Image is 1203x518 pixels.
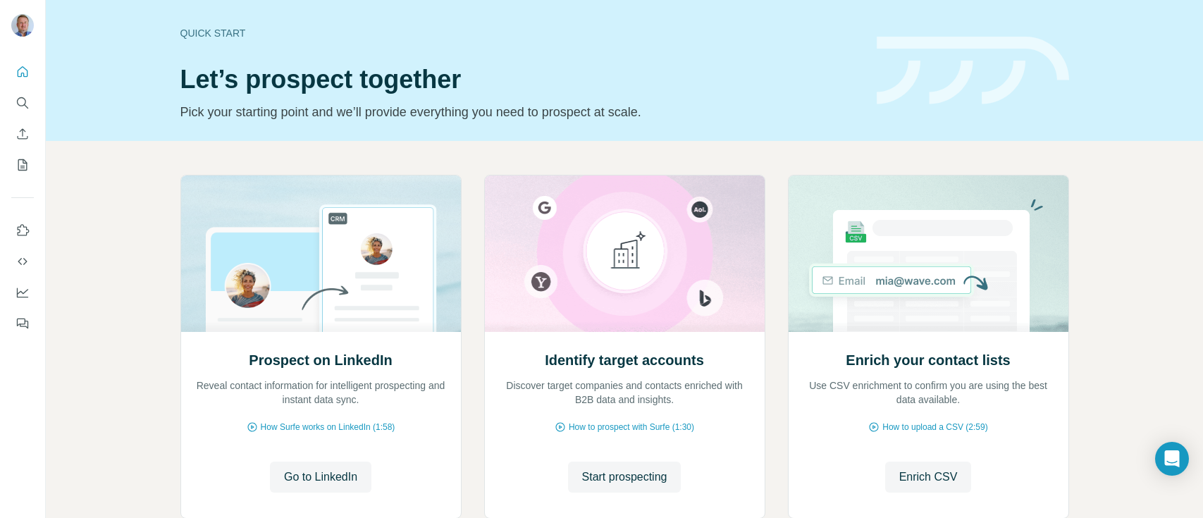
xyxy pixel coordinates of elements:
[846,350,1010,370] h2: Enrich your contact lists
[11,59,34,85] button: Quick start
[180,66,860,94] h1: Let’s prospect together
[180,175,462,332] img: Prospect on LinkedIn
[484,175,765,332] img: Identify target accounts
[180,26,860,40] div: Quick start
[11,121,34,147] button: Enrich CSV
[270,462,371,493] button: Go to LinkedIn
[11,280,34,305] button: Dashboard
[545,350,704,370] h2: Identify target accounts
[582,469,667,486] span: Start prospecting
[284,469,357,486] span: Go to LinkedIn
[11,152,34,178] button: My lists
[885,462,972,493] button: Enrich CSV
[1155,442,1189,476] div: Open Intercom Messenger
[195,378,447,407] p: Reveal contact information for intelligent prospecting and instant data sync.
[899,469,958,486] span: Enrich CSV
[11,249,34,274] button: Use Surfe API
[499,378,751,407] p: Discover target companies and contacts enriched with B2B data and insights.
[11,218,34,243] button: Use Surfe on LinkedIn
[11,90,34,116] button: Search
[568,462,681,493] button: Start prospecting
[11,14,34,37] img: Avatar
[11,311,34,336] button: Feedback
[882,421,987,433] span: How to upload a CSV (2:59)
[788,175,1069,332] img: Enrich your contact lists
[569,421,694,433] span: How to prospect with Surfe (1:30)
[249,350,392,370] h2: Prospect on LinkedIn
[180,102,860,122] p: Pick your starting point and we’ll provide everything you need to prospect at scale.
[877,37,1069,105] img: banner
[261,421,395,433] span: How Surfe works on LinkedIn (1:58)
[803,378,1054,407] p: Use CSV enrichment to confirm you are using the best data available.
